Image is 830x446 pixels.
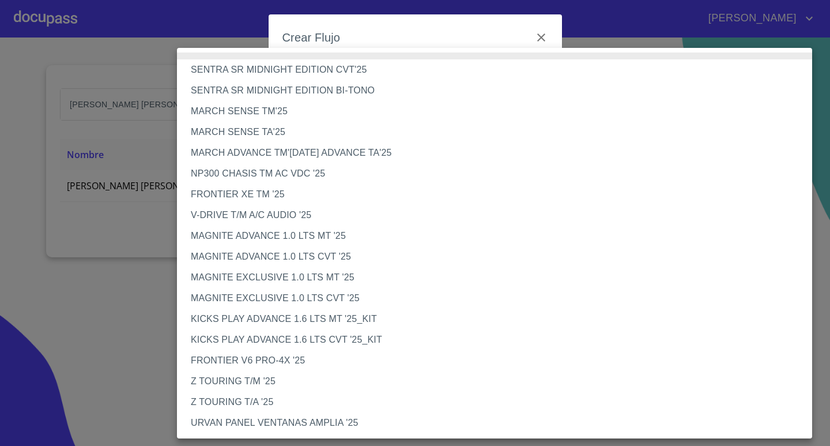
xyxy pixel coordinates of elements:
li: FRONTIER V6 PRO-4X '25 [177,350,821,371]
li: MARCH SENSE TM'25 [177,101,821,122]
li: NP300 CHASIS TM AC VDC '25 [177,163,821,184]
li: SENTRA SR MIDNIGHT EDITION BI-TONO [177,80,821,101]
li: V-DRIVE T/M A/C AUDIO '25 [177,205,821,226]
li: MAGNITE EXCLUSIVE 1.0 LTS CVT '25 [177,288,821,309]
li: URVAN PANEL VENTANAS AMPLIA '25 [177,413,821,433]
li: MARCH ADVANCE TM'[DATE] ADVANCE TA'25 [177,143,821,163]
li: KICKS PLAY ADVANCE 1.6 LTS MT '25_KIT [177,309,821,329]
li: Z TOURING T/A '25 [177,392,821,413]
li: SENTRA SR MIDNIGHT EDITION CVT'25 [177,59,821,80]
li: KICKS PLAY ADVANCE 1.6 LTS CVT '25_KIT [177,329,821,350]
li: MAGNITE ADVANCE 1.0 LTS MT '25 [177,226,821,246]
li: MAGNITE ADVANCE 1.0 LTS CVT '25 [177,246,821,267]
li: MAGNITE EXCLUSIVE 1.0 LTS MT '25 [177,267,821,288]
li: FRONTIER XE TM '25 [177,184,821,205]
li: Z TOURING T/M '25 [177,371,821,392]
li: MARCH SENSE TA'25 [177,122,821,143]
